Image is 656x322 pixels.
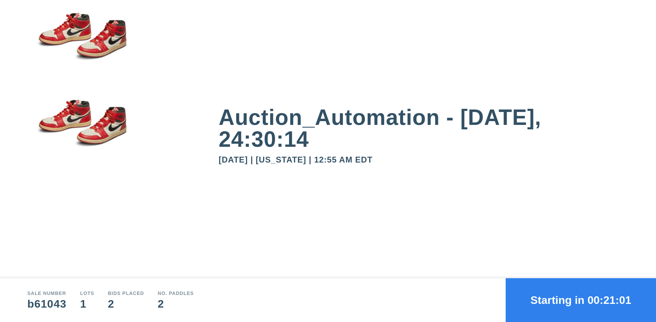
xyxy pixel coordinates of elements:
div: 2 [108,298,144,309]
div: 1 [80,298,94,309]
button: Starting in 00:21:01 [506,278,656,322]
div: [DATE] | [US_STATE] | 12:55 AM EDT [219,156,629,164]
div: Auction_Automation - [DATE], 24:30:14 [219,106,629,150]
div: Lots [80,291,94,296]
div: b61043 [27,298,66,309]
div: 2 [158,298,194,309]
div: Sale number [27,291,66,296]
div: No. Paddles [158,291,194,296]
div: Bids Placed [108,291,144,296]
